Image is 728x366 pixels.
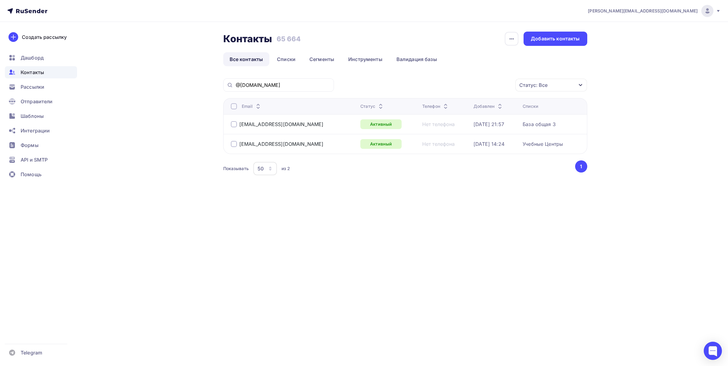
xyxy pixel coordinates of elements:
[575,160,587,173] button: Go to page 1
[474,141,504,147] a: [DATE] 14:24
[519,81,548,89] div: Статус: Все
[5,139,77,151] a: Формы
[223,166,249,172] div: Показывать
[236,82,330,88] input: Поиск
[21,98,53,105] span: Отправители
[523,121,556,127] a: База общая 3
[21,156,48,163] span: API и SMTP
[239,121,324,127] a: [EMAIL_ADDRESS][DOMAIN_NAME]
[21,69,44,76] span: Контакты
[5,66,77,78] a: Контакты
[239,141,324,147] a: [EMAIL_ADDRESS][DOMAIN_NAME]
[474,103,504,109] div: Добавлен
[342,52,389,66] a: Инструменты
[277,35,301,43] h3: 65 664
[5,81,77,93] a: Рассылки
[390,52,443,66] a: Валидация базы
[531,35,580,42] div: Добавить контакты
[21,54,44,61] span: Дашборд
[21,112,44,120] span: Шаблоны
[474,121,504,127] a: [DATE] 21:57
[360,103,384,109] div: Статус
[574,160,587,173] ul: Pagination
[588,8,698,14] span: [PERSON_NAME][EMAIL_ADDRESS][DOMAIN_NAME]
[22,33,67,41] div: Создать рассылку
[281,166,290,172] div: из 2
[21,127,50,134] span: Интеграции
[21,83,44,91] span: Рассылки
[5,52,77,64] a: Дашборд
[422,141,455,147] a: Нет телефона
[21,171,42,178] span: Помощь
[515,78,587,92] button: Статус: Все
[588,5,721,17] a: [PERSON_NAME][EMAIL_ADDRESS][DOMAIN_NAME]
[223,33,272,45] h2: Контакты
[360,119,402,129] a: Активный
[5,110,77,122] a: Шаблоны
[5,95,77,108] a: Отправители
[21,142,39,149] span: Формы
[422,121,455,127] a: Нет телефона
[523,103,538,109] div: Списки
[258,165,264,172] div: 50
[523,141,563,147] a: Учебные Центры
[303,52,341,66] a: Сегменты
[271,52,302,66] a: Списки
[223,52,270,66] a: Все контакты
[360,139,402,149] a: Активный
[242,103,262,109] div: Email
[253,162,277,176] button: 50
[422,103,449,109] div: Телефон
[21,349,42,356] span: Telegram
